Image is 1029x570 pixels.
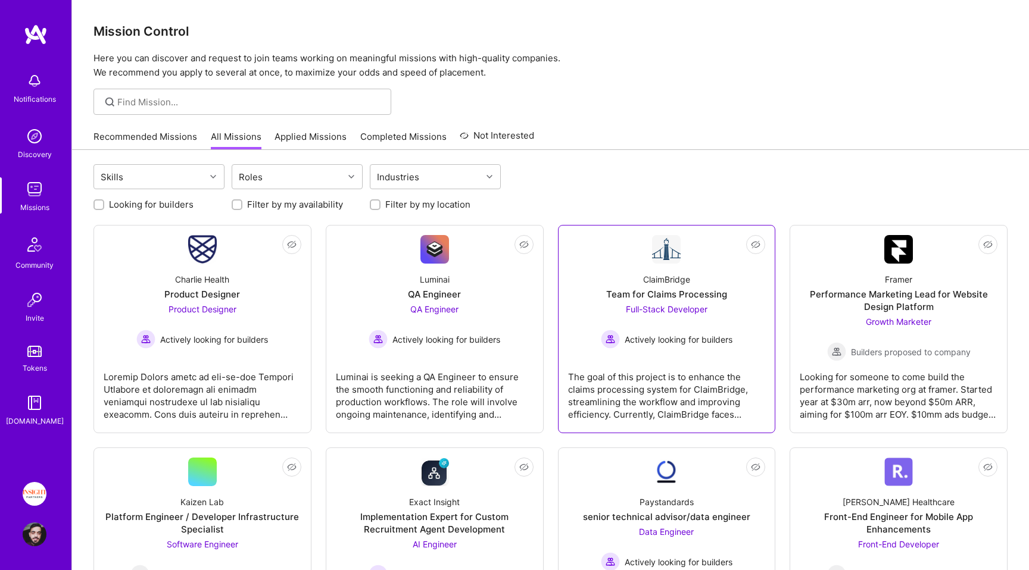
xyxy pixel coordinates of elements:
span: Builders proposed to company [851,346,971,358]
img: Actively looking for builders [601,330,620,349]
img: Company Logo [420,235,449,264]
div: Exact Insight [409,496,460,508]
img: Community [20,230,49,259]
div: Framer [885,273,912,286]
span: Actively looking for builders [625,556,732,568]
div: Missions [20,201,49,214]
i: icon Chevron [348,174,354,180]
div: Implementation Expert for Custom Recruitment Agent Development [336,511,534,535]
a: Company LogoLuminaiQA EngineerQA Engineer Actively looking for buildersActively looking for build... [336,235,534,423]
i: icon EyeClosed [519,240,529,249]
a: Completed Missions [360,130,447,150]
div: Team for Claims Processing [606,288,727,300]
a: All Missions [211,130,261,150]
img: Actively looking for builders [369,330,388,349]
img: Builders proposed to company [827,342,846,361]
a: Not Interested [460,129,534,150]
span: Software Engineer [167,539,238,549]
span: Actively looking for builders [625,333,732,346]
a: Recommended Missions [93,130,197,150]
span: Full-Stack Developer [626,304,707,314]
div: Product Designer [164,288,240,300]
label: Filter by my location [385,198,470,211]
img: Company Logo [652,235,681,264]
div: QA Engineer [408,288,461,300]
img: User Avatar [23,522,46,546]
span: Growth Marketer [866,317,931,327]
img: Company Logo [884,458,913,486]
span: Product Designer [169,304,236,314]
span: QA Engineer [410,304,459,314]
div: Notifications [14,93,56,105]
a: Company LogoClaimBridgeTeam for Claims ProcessingFull-Stack Developer Actively looking for builde... [568,235,766,423]
span: Data Engineer [639,527,694,537]
span: Actively looking for builders [392,333,500,346]
div: Discovery [18,148,52,161]
img: Company Logo [652,458,681,486]
img: Company Logo [884,235,913,264]
div: [PERSON_NAME] Healthcare [843,496,955,508]
img: Insight Partners: Data & AI - Sourcing [23,482,46,506]
i: icon EyeClosed [751,462,760,472]
div: Invite [26,312,44,324]
div: Industries [374,168,422,186]
div: Roles [236,168,266,186]
label: Looking for builders [109,198,194,211]
i: icon SearchGrey [103,95,117,109]
div: Looking for someone to come build the performance marketing org at framer. Started year at $30m a... [800,361,997,421]
div: Luminai is seeking a QA Engineer to ensure the smooth functioning and reliability of production w... [336,361,534,421]
img: Company Logo [420,458,449,486]
img: Actively looking for builders [136,330,155,349]
div: Front-End Engineer for Mobile App Enhancements [800,511,997,535]
div: [DOMAIN_NAME] [6,415,64,427]
div: Tokens [23,362,47,374]
div: Luminai [420,273,450,286]
input: Find Mission... [117,96,382,108]
div: Loremip Dolors ametc ad eli-se-doe Tempori Utlabore et doloremagn ali enimadm veniamqui nostrudex... [104,361,301,421]
i: icon Chevron [487,174,492,180]
h3: Mission Control [93,24,1008,39]
i: icon EyeClosed [287,462,297,472]
div: senior technical advisor/data engineer [583,511,750,523]
div: The goal of this project is to enhance the claims processing system for ClaimBridge, streamlining... [568,361,766,421]
div: Community [15,259,54,271]
img: logo [24,24,48,45]
img: Company Logo [188,235,217,264]
a: Company LogoFramerPerformance Marketing Lead for Website Design PlatformGrowth Marketer Builders ... [800,235,997,423]
i: icon Chevron [210,174,216,180]
span: Front-End Developer [858,539,939,549]
i: icon EyeClosed [287,240,297,249]
div: Performance Marketing Lead for Website Design Platform [800,288,997,313]
img: discovery [23,124,46,148]
a: User Avatar [20,522,49,546]
img: guide book [23,391,46,415]
i: icon EyeClosed [519,462,529,472]
img: tokens [27,346,42,357]
div: Platform Engineer / Developer Infrastructure Specialist [104,511,301,535]
span: Actively looking for builders [160,333,268,346]
div: Skills [98,168,126,186]
i: icon EyeClosed [983,240,993,249]
a: Applied Missions [275,130,347,150]
p: Here you can discover and request to join teams working on meaningful missions with high-quality ... [93,51,1008,80]
img: Invite [23,288,46,312]
img: bell [23,69,46,93]
img: teamwork [23,177,46,201]
div: ClaimBridge [643,273,690,286]
span: AI Engineer [413,539,457,549]
div: Paystandards [640,496,694,508]
div: Charlie Health [175,273,229,286]
div: Kaizen Lab [180,496,224,508]
i: icon EyeClosed [983,462,993,472]
a: Company LogoCharlie HealthProduct DesignerProduct Designer Actively looking for buildersActively ... [104,235,301,423]
a: Insight Partners: Data & AI - Sourcing [20,482,49,506]
i: icon EyeClosed [751,240,760,249]
label: Filter by my availability [247,198,343,211]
